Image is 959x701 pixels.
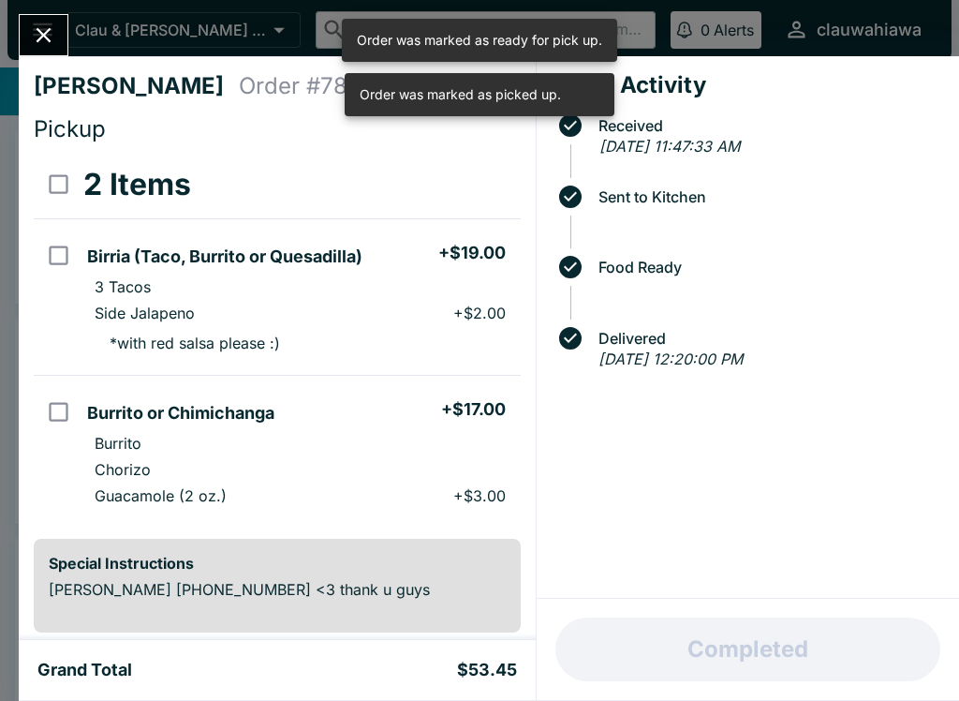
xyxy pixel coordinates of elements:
[95,434,141,453] p: Burrito
[87,402,274,425] h5: Burrito or Chimichanga
[49,554,506,573] h6: Special Instructions
[239,72,404,100] h4: Order # 784536
[34,115,106,142] span: Pickup
[95,304,195,322] p: Side Jalapeno
[20,15,67,55] button: Close
[49,580,506,599] p: [PERSON_NAME] [PHONE_NUMBER] <3 thank u guys
[589,330,944,347] span: Delivered
[95,277,151,296] p: 3 Tacos
[441,398,506,421] h5: + $17.00
[453,304,506,322] p: + $2.00
[360,79,561,111] div: Order was marked as picked up.
[37,659,132,681] h5: Grand Total
[552,71,944,99] h4: Order Activity
[95,460,151,479] p: Chorizo
[95,334,280,352] p: * with red salsa please :)
[589,188,944,205] span: Sent to Kitchen
[599,137,740,156] em: [DATE] 11:47:33 AM
[34,72,239,100] h4: [PERSON_NAME]
[95,486,227,505] p: Guacamole (2 oz.)
[34,151,521,524] table: orders table
[589,117,944,134] span: Received
[438,242,506,264] h5: + $19.00
[453,486,506,505] p: + $3.00
[457,659,517,681] h5: $53.45
[83,166,191,203] h3: 2 Items
[598,350,743,368] em: [DATE] 12:20:00 PM
[357,24,602,56] div: Order was marked as ready for pick up.
[589,259,944,276] span: Food Ready
[87,246,362,268] h5: Birria (Taco, Burrito or Quesadilla)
